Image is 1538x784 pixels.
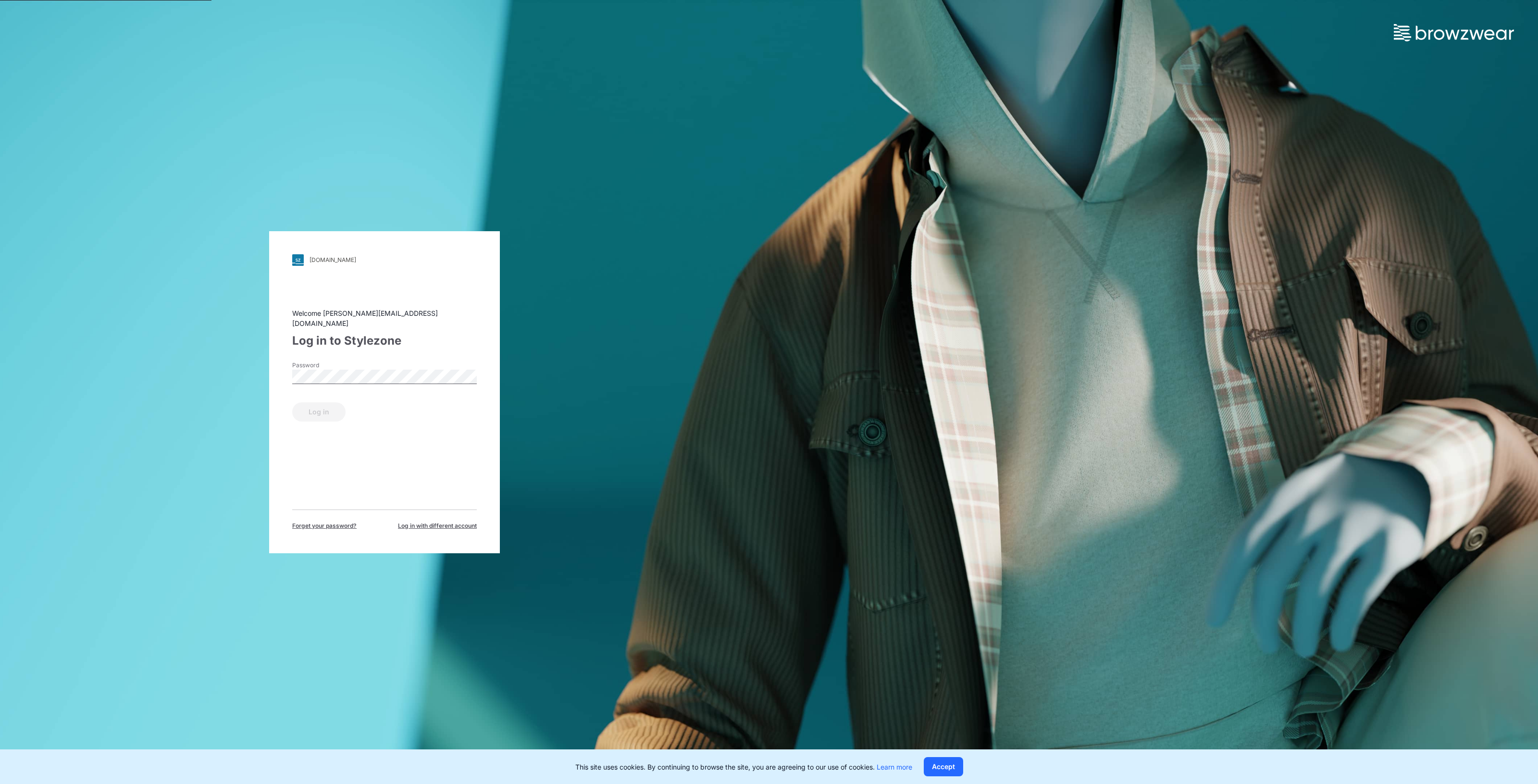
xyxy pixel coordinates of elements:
span: Log in with different account [398,522,477,530]
span: Forget your password? [292,522,357,530]
img: svg+xml;base64,PHN2ZyB3aWR0aD0iMjgiIGhlaWdodD0iMjgiIHZpZXdCb3g9IjAgMCAyOCAyOCIgZmlsbD0ibm9uZSIgeG... [292,254,304,266]
div: Welcome [PERSON_NAME][EMAIL_ADDRESS][DOMAIN_NAME] [292,308,477,328]
img: browzwear-logo.73288ffb.svg [1394,24,1514,41]
div: Log in to Stylezone [292,332,477,349]
label: Password [292,361,360,370]
button: Accept [924,757,963,776]
div: [DOMAIN_NAME] [310,256,356,263]
a: Learn more [877,763,912,771]
p: This site uses cookies. By continuing to browse the site, you are agreeing to our use of cookies. [575,762,912,772]
a: [DOMAIN_NAME] [292,254,477,266]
